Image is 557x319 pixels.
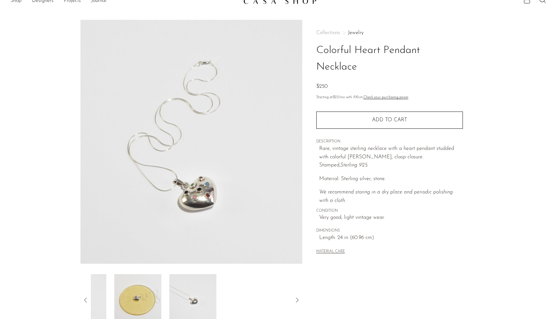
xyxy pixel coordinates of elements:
span: Length: 24 in (60.96 cm) [319,234,463,242]
span: DIMENSIONS [316,228,463,234]
span: Very good; light vintage wear. [319,214,463,222]
i: We recommend storing in a dry place and periodic polishing with a cloth. [319,190,453,203]
button: MATERIAL CARE [316,249,345,254]
span: $23 [333,96,339,99]
span: $250 [316,84,328,89]
span: Add to cart [372,117,407,123]
span: Collections [316,30,340,35]
span: CONDITION [316,208,463,214]
a: Check your purchasing power - Learn more about Affirm Financing (opens in modal) [364,96,408,99]
img: Colorful Heart Pendant Necklace [80,20,302,264]
nav: Breadcrumbs [316,30,463,35]
p: Rare, vintage sterling necklace with a heart pendant studded with colorful [PERSON_NAME], clasp c... [319,145,463,170]
h1: Colorful Heart Pendant Necklace [316,42,463,75]
p: Starting at /mo with Affirm. [316,95,463,100]
button: Add to cart [316,112,463,128]
a: Jewelry [348,30,364,35]
em: Sterling 925. [340,163,368,168]
p: Material: Sterling silver, stone. [319,175,463,183]
span: DESCRIPTION [316,139,463,145]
